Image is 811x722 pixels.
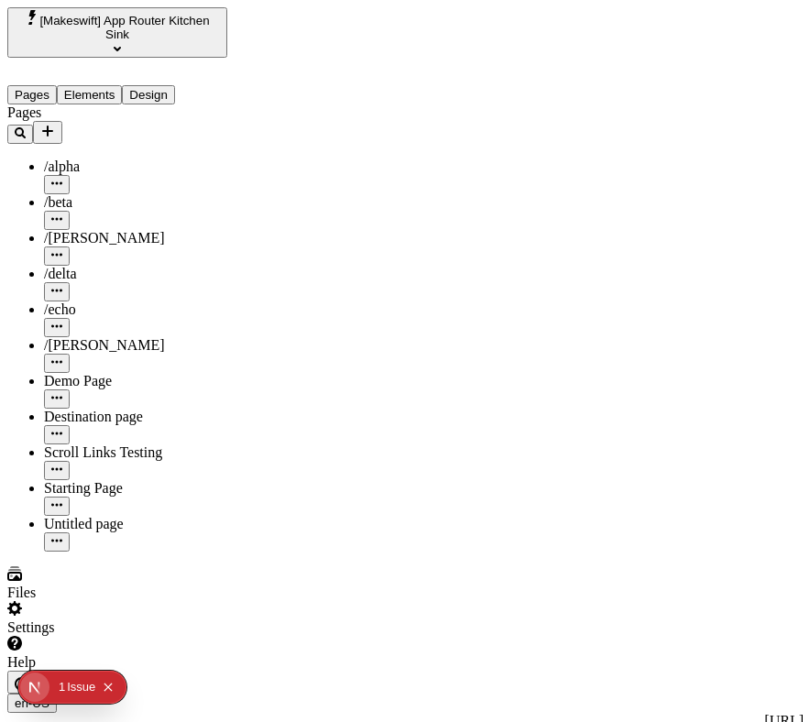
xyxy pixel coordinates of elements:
button: Design [122,85,175,104]
button: Pages [7,85,57,104]
button: Select site [7,7,227,58]
span: [Makeswift] App Router Kitchen Sink [39,14,209,41]
div: Help [7,654,227,671]
div: /alpha [44,159,227,175]
div: Untitled page [44,516,227,532]
div: /echo [44,301,227,318]
span: en-US [15,696,49,710]
div: Destination page [44,409,227,425]
div: /[PERSON_NAME] [44,230,227,246]
button: Add new [33,121,62,144]
button: Open locale picker [7,694,57,713]
div: Starting Page [44,480,227,497]
div: Pages [7,104,227,121]
div: /beta [44,194,227,211]
div: Demo Page [44,373,227,389]
div: /[PERSON_NAME] [44,337,227,354]
button: Elements [57,85,123,104]
div: Scroll Links Testing [44,444,227,461]
div: Files [7,585,227,601]
div: /delta [44,266,227,282]
div: Settings [7,619,227,636]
